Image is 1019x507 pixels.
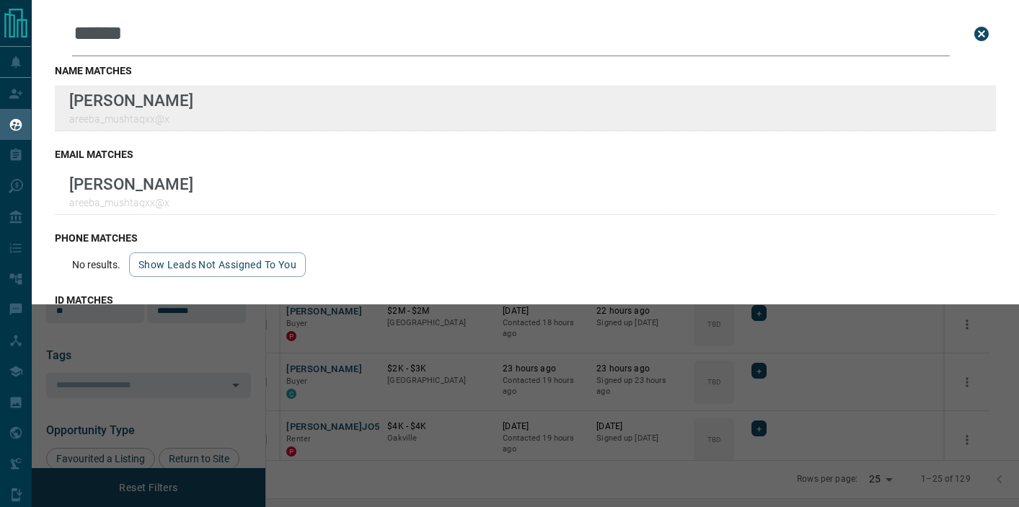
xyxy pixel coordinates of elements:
[55,232,996,244] h3: phone matches
[55,65,996,76] h3: name matches
[72,259,120,270] p: No results.
[55,149,996,160] h3: email matches
[129,252,306,277] button: show leads not assigned to you
[69,197,193,208] p: areeba_mushtaqxx@x
[967,19,996,48] button: close search bar
[69,113,193,125] p: areeba_mushtaqxx@x
[55,294,996,306] h3: id matches
[69,175,193,193] p: [PERSON_NAME]
[69,91,193,110] p: [PERSON_NAME]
